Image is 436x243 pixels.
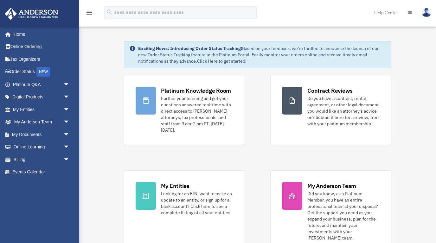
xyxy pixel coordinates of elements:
a: My Entitiesarrow_drop_down [4,103,79,116]
a: menu [86,11,93,16]
span: arrow_drop_down [63,153,76,166]
a: Click Here to get started! [197,58,247,64]
a: My Documentsarrow_drop_down [4,128,79,141]
div: Do you have a contract, rental agreement, or other legal document you would like an attorney's ad... [307,95,380,127]
div: NEW [36,67,50,77]
a: Digital Productsarrow_drop_down [4,91,79,103]
div: Based on your feedback, we're thrilled to announce the launch of our new Order Status Tracking fe... [138,45,386,64]
a: Contract Reviews Do you have a contract, rental agreement, or other legal document you would like... [270,75,391,145]
i: search [106,9,113,16]
span: arrow_drop_down [63,78,76,91]
a: Platinum Knowledge Room Further your learning and get your questions answered real-time with dire... [124,75,245,145]
div: Looking for an EIN, want to make an update to an entity, or sign up for a bank account? Click her... [161,190,233,216]
span: arrow_drop_down [63,91,76,104]
span: arrow_drop_down [63,128,76,141]
div: Did you know, as a Platinum Member, you have an entire professional team at your disposal? Get th... [307,190,380,241]
a: Online Learningarrow_drop_down [4,141,79,153]
div: My Anderson Team [307,182,356,190]
a: Order StatusNEW [4,65,79,78]
img: Anderson Advisors Platinum Portal [3,8,60,20]
span: arrow_drop_down [63,141,76,154]
a: Home [4,28,76,40]
span: arrow_drop_down [63,116,76,129]
a: Online Ordering [4,40,79,53]
div: Platinum Knowledge Room [161,87,231,95]
a: Platinum Q&Aarrow_drop_down [4,78,79,91]
div: Contract Reviews [307,87,353,95]
i: menu [86,9,93,16]
strong: Exciting News: Introducing Order Status Tracking! [138,46,242,51]
a: Events Calendar [4,166,79,178]
span: arrow_drop_down [63,103,76,116]
div: Further your learning and get your questions answered real-time with direct access to [PERSON_NAM... [161,95,233,133]
div: My Entities [161,182,189,190]
a: My Anderson Teamarrow_drop_down [4,116,79,128]
img: User Pic [422,8,431,17]
a: Tax Organizers [4,53,79,65]
a: Billingarrow_drop_down [4,153,79,166]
